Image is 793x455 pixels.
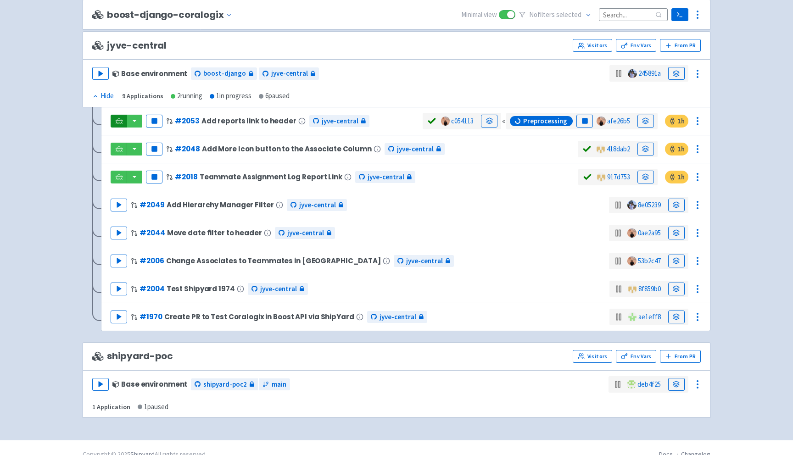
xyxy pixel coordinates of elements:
span: Add More Icon button to the Associate Column [202,145,372,153]
button: Hide [92,91,115,101]
span: boost-django [203,68,246,79]
button: From PR [660,350,701,363]
a: deb4f25 [637,380,661,388]
a: #2053 [175,116,199,126]
a: #2044 [140,228,165,238]
span: shipyard-poc2 [203,379,247,390]
a: #2004 [140,284,164,294]
button: Play [111,199,127,211]
div: 9 Applications [122,91,163,101]
a: jyve-central [275,227,335,239]
span: 1 h [665,171,688,183]
a: #2048 [175,144,200,154]
span: No filter s [529,10,581,20]
span: jyve-central [260,284,297,294]
a: jyve-central [385,143,445,155]
a: Terminal [671,8,688,21]
span: Add Hierarchy Manager Filter [167,201,274,209]
a: jyve-central [287,199,347,211]
span: 1 h [665,143,688,155]
span: Teammate Assignment Log Report Link [200,173,342,181]
span: jyve-central [397,144,434,155]
div: 1 Application [92,402,130,412]
button: Play [92,67,109,80]
div: Base environment [112,380,187,388]
span: Move date filter to header [167,229,262,237]
a: main [259,378,290,391]
a: 418dab2 [607,144,630,153]
span: main [272,379,286,390]
span: Preprocessing [523,117,567,126]
span: selected [556,10,581,19]
span: jyve-central [287,228,324,239]
div: « [502,116,505,127]
a: 53b2c47 [638,256,661,265]
span: jyve-central [368,172,404,183]
span: jyve-central [322,116,358,127]
span: shipyard-poc [92,351,173,361]
div: Hide [92,91,114,101]
button: Play [111,255,127,267]
div: 6 paused [259,91,290,101]
a: jyve-central [259,67,319,80]
div: 2 running [171,91,202,101]
a: jyve-central [394,255,454,267]
a: 0ae2a95 [638,228,661,237]
a: jyve-central [248,283,308,295]
a: shipyard-poc2 [191,378,258,391]
a: Env Vars [616,39,656,52]
button: Pause [146,171,162,183]
span: Add reports link to header [201,117,296,125]
span: jyve-central [299,200,336,211]
button: Play [92,378,109,391]
span: jyve-central [92,40,167,51]
a: Visitors [573,350,612,363]
button: Pause [576,115,593,128]
a: jyve-central [309,115,369,128]
button: boost-django-coralogix [107,10,236,20]
a: #2049 [140,200,164,210]
button: Pause [146,115,162,128]
a: #2018 [175,172,197,182]
span: Minimal view [461,10,497,20]
span: jyve-central [406,256,443,266]
a: 245891a [638,69,661,78]
a: ae1eff8 [638,312,661,321]
button: Play [111,227,127,239]
div: 1 paused [138,402,168,412]
a: c054113 [451,117,474,125]
span: Create PR to Test Coralogix in Boost API via ShipYard [164,313,354,321]
div: Base environment [112,70,187,78]
a: #1970 [140,312,162,322]
div: 1 in progress [210,91,251,101]
a: Env Vars [616,350,656,363]
button: Pause [146,143,162,155]
a: 8f859b0 [638,284,661,293]
a: jyve-central [367,311,427,323]
span: 1 h [665,115,688,128]
a: 8e05239 [638,200,661,209]
button: Play [111,283,127,295]
span: jyve-central [380,312,416,322]
span: Test Shipyard 1974 [167,285,235,293]
span: jyve-central [271,68,308,79]
a: boost-django [191,67,257,80]
a: Visitors [573,39,612,52]
a: afe26b5 [607,117,630,125]
button: Play [111,311,127,323]
input: Search... [599,8,668,21]
a: jyve-central [355,171,415,183]
a: 917d753 [607,172,630,181]
button: From PR [660,39,701,52]
a: #2006 [140,256,164,266]
span: Change Associates to Teammates in [GEOGRAPHIC_DATA] [166,257,381,265]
